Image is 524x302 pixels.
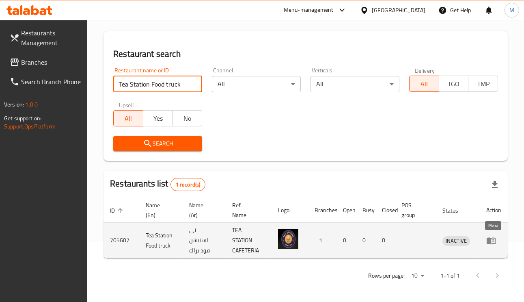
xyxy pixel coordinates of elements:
span: TGO [442,78,466,90]
th: Branches [308,198,336,223]
div: [GEOGRAPHIC_DATA] [372,6,425,15]
button: TGO [439,76,469,92]
span: 1.0.0 [25,99,38,110]
label: Upsell [119,102,134,108]
span: M [509,6,514,15]
button: No [172,110,202,126]
a: Support.OpsPlatform [4,121,56,132]
td: 1 [308,223,336,259]
span: TMP [472,78,495,90]
td: 705607 [104,223,139,259]
span: Search Branch Phone [21,77,81,87]
input: Search for restaurant name or ID.. [113,76,202,92]
span: Get support on: [4,113,41,124]
button: All [409,76,439,92]
div: All [311,76,399,92]
span: All [413,78,436,90]
button: Search [113,136,202,151]
span: Name (Ar) [189,200,216,220]
td: 0 [336,223,356,259]
span: INACTIVE [442,236,470,246]
table: enhanced table [104,198,508,259]
th: Busy [356,198,375,223]
td: 0 [356,223,375,259]
label: Delivery [415,67,435,73]
span: No [176,113,199,124]
th: Closed [375,198,395,223]
th: Action [480,198,508,223]
div: Total records count [170,178,206,191]
div: Rows per page: [408,270,427,282]
h2: Restaurant search [113,48,498,60]
span: Version: [4,99,24,110]
th: Logo [272,198,308,223]
a: Branches [3,52,88,72]
th: Open [336,198,356,223]
a: Restaurants Management [3,23,88,52]
span: Branches [21,57,81,67]
button: All [113,110,143,126]
span: Name (En) [146,200,173,220]
span: Status [442,206,469,215]
img: Tea Station Food truck [278,229,298,249]
span: 1 record(s) [171,181,205,189]
span: Ref. Name [232,200,262,220]
div: All [212,76,301,92]
div: INACTIVE [442,236,470,246]
span: POS group [401,200,426,220]
td: 0 [375,223,395,259]
span: Restaurants Management [21,28,81,48]
button: TMP [468,76,498,92]
p: 1-1 of 1 [440,271,460,281]
td: TEA STATION CAFETERIA [226,223,272,259]
button: Yes [143,110,173,126]
span: All [117,113,140,124]
td: Tea Station Food truck [139,223,183,259]
a: Search Branch Phone [3,72,88,91]
td: تي استيشن فود تراك [183,223,226,259]
span: Yes [147,113,170,124]
div: Menu-management [284,5,334,15]
span: ID [110,206,125,215]
span: Search [120,139,196,149]
p: Rows per page: [368,271,405,281]
h2: Restaurants list [110,178,205,191]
